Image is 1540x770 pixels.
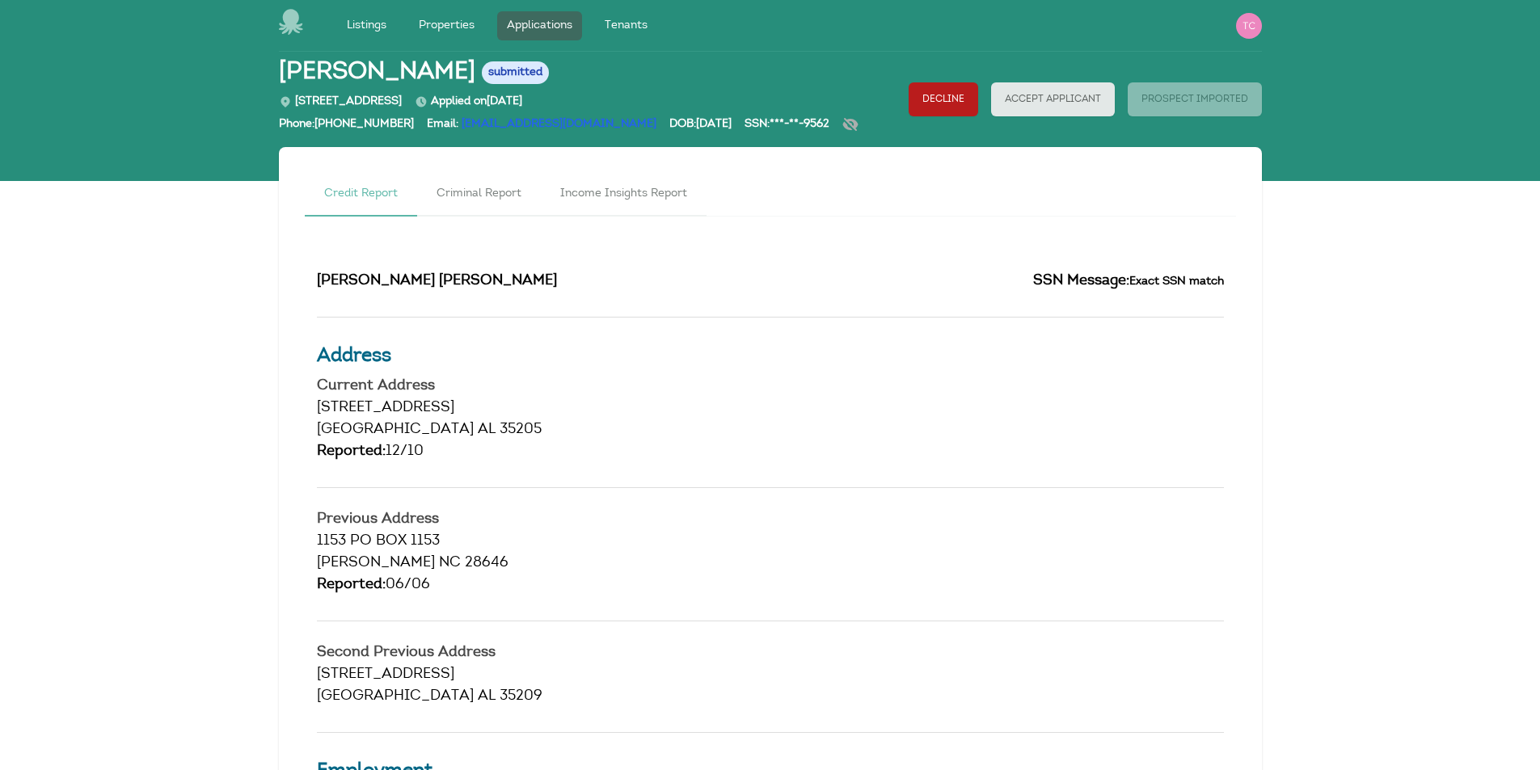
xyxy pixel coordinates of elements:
span: AL [478,689,496,704]
h2: [PERSON_NAME] [PERSON_NAME] [317,271,758,292]
a: [EMAIL_ADDRESS][DOMAIN_NAME] [462,119,656,130]
span: SSN Message: [1033,274,1129,288]
a: Income Insights Report [541,173,707,217]
span: [GEOGRAPHIC_DATA] [317,689,474,704]
div: 12/10 [317,441,1224,463]
span: NC [439,556,461,570]
span: AL [478,423,496,437]
h4: Current Address [317,379,1224,393]
a: Listings [337,11,396,40]
a: Credit Report [305,173,417,217]
span: [STREET_ADDRESS] [279,96,402,107]
h4: Previous Address [317,512,1224,527]
span: [STREET_ADDRESS] [317,667,454,682]
span: 35209 [500,689,542,704]
div: 06/06 [317,574,1224,596]
h3: Address [317,342,1224,371]
span: 28646 [465,556,508,570]
span: 35205 [500,423,542,437]
span: Reported: [317,444,386,459]
span: Applied on [DATE] [415,96,522,107]
div: DOB: [DATE] [669,116,732,141]
div: Phone: [PHONE_NUMBER] [279,116,414,141]
a: Tenants [595,11,657,40]
button: Accept Applicant [991,82,1115,116]
a: Applications [497,11,582,40]
span: [STREET_ADDRESS] [317,401,454,415]
span: 1153 PO BOX 1153 [317,534,440,549]
span: [GEOGRAPHIC_DATA] [317,423,474,437]
span: [PERSON_NAME] [317,556,435,570]
small: Exact SSN match [1129,276,1224,288]
div: Email: [427,116,656,141]
span: submitted [482,61,549,84]
span: Reported: [317,578,386,592]
a: Properties [409,11,484,40]
nav: Tabs [305,173,1236,217]
button: Decline [909,82,978,116]
h4: Second Previous Address [317,646,1224,660]
a: Criminal Report [417,173,541,217]
span: [PERSON_NAME] [279,58,475,87]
